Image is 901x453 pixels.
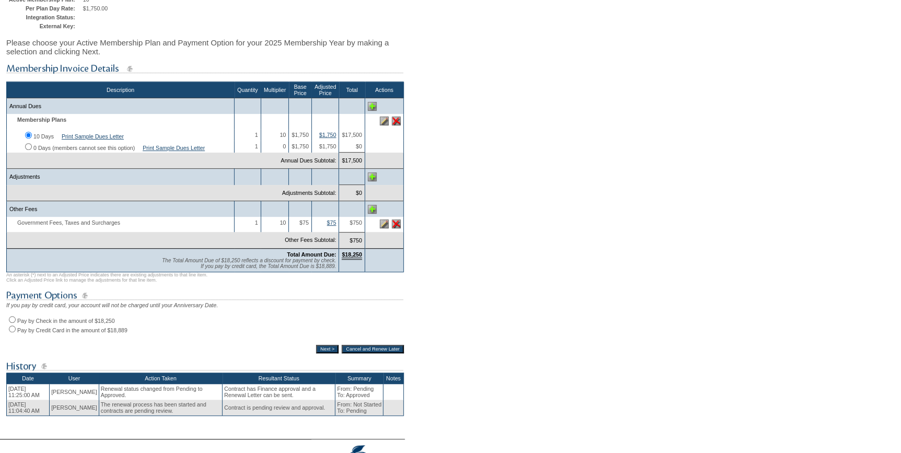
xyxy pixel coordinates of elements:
img: Add Adjustments line item [368,172,377,181]
span: $17,500 [342,132,362,138]
div: Please choose your Active Membership Plan and Payment Option for your 2025 Membership Year by mak... [6,33,404,61]
th: User [50,373,99,384]
b: Membership Plans [17,117,66,123]
th: Multiplier [261,82,289,98]
img: Add Other Fees line item [368,205,377,214]
span: 1 [255,219,258,226]
td: External Key: [9,23,80,29]
td: Total Amount Due: [7,248,339,272]
td: The renewal process has been started and contracts are pending review. [99,400,222,416]
th: Action Taken [99,373,222,384]
th: Total [339,82,365,98]
img: Add Annual Dues line item [368,102,377,111]
span: Government Fees, Taxes and Surcharges [9,219,125,226]
td: Other Fees [7,201,235,217]
input: Next > [316,345,338,353]
input: Cancel and Renew Later [342,345,404,353]
td: Adjustments Subtotal: [7,185,339,201]
label: Pay by Check in the amount of $18,250 [17,318,115,324]
td: $17,500 [339,153,365,169]
td: [DATE] 11:04:40 AM [7,400,50,416]
a: Print Sample Dues Letter [143,145,205,151]
td: Integration Status: [9,14,80,20]
img: Delete this line item [392,117,401,125]
span: If you pay by credit card, your account will not be charged until your Anniversary Date. [6,302,218,308]
td: Annual Dues [7,98,235,114]
label: 10 Days [33,133,54,140]
label: Pay by Credit Card in the amount of $18,889 [17,327,127,333]
span: $75 [299,219,309,226]
span: $1,750.00 [83,5,108,11]
img: Edit this line item [380,219,389,228]
span: 1 [255,132,258,138]
span: 10 [280,132,286,138]
span: 10 [280,219,286,226]
th: Summary [335,373,383,384]
img: subTtlPaymentOptions.gif [6,289,403,302]
span: 1 [255,143,258,149]
span: $1,750 [319,143,336,149]
td: Other Fees Subtotal: [7,232,339,248]
td: From: Not Started To: Pending [335,400,383,416]
td: Contract has Finance approval and a Renewal Letter can be sent. [223,384,335,400]
span: $18,250 [342,251,362,260]
th: Adjusted Price [311,82,338,98]
span: $0 [356,143,362,149]
img: Delete this line item [392,219,401,228]
td: Annual Dues Subtotal: [7,153,339,169]
span: The Total Amount Due of $18,250 reflects a discount for payment by check. If you pay by credit ca... [162,258,336,269]
a: $1,750 [319,132,336,138]
td: $750 [339,232,365,248]
img: subTtlMembershipInvoiceDetails.gif [6,62,403,75]
td: [DATE] 11:25:00 AM [7,384,50,400]
td: Renewal status changed from Pending to Approved. [99,384,222,400]
th: Notes [383,373,404,384]
label: 0 Days (members cannot see this option) [33,145,135,151]
td: [PERSON_NAME] [50,400,99,416]
a: Print Sample Dues Letter [62,133,124,140]
span: An asterisk (*) next to an Adjusted Price indicates there are existing adjustments to that line i... [6,272,207,283]
th: Base Price [289,82,312,98]
td: $0 [339,185,365,201]
th: Date [7,373,50,384]
td: From: Pending To: Approved [335,384,383,400]
span: $750 [349,219,362,226]
a: $75 [327,219,336,226]
span: 0 [283,143,286,149]
th: Quantity [235,82,261,98]
td: Contract is pending review and approval. [223,400,335,416]
img: Edit this line item [380,117,389,125]
th: Description [7,82,235,98]
td: Adjustments [7,169,235,185]
span: $1,750 [291,132,309,138]
td: [PERSON_NAME] [50,384,99,400]
span: $1,750 [291,143,309,149]
td: Per Plan Day Rate: [9,5,80,11]
th: Actions [365,82,404,98]
th: Resultant Status [223,373,335,384]
img: subTtlHistory.gif [6,359,403,373]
